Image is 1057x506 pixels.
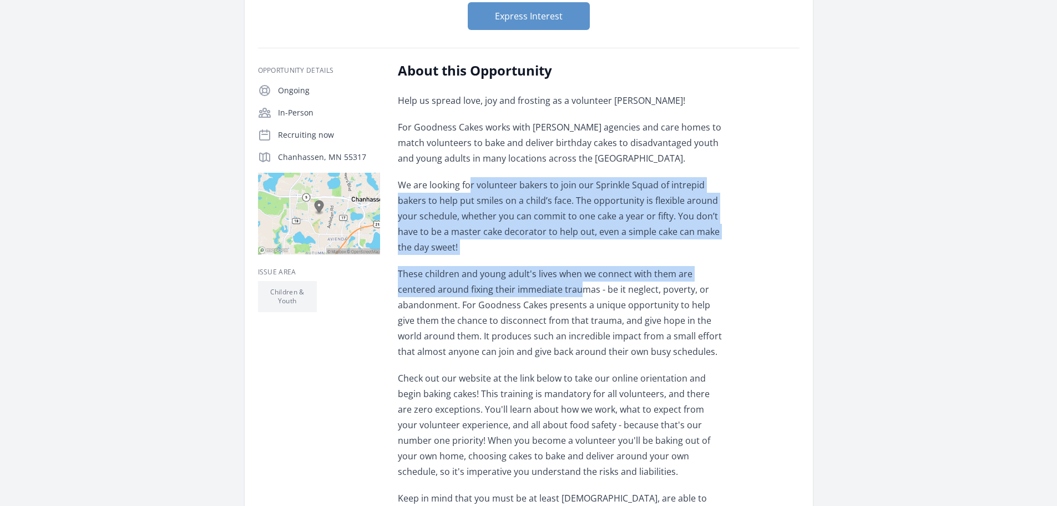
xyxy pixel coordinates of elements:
h3: Opportunity Details [258,66,380,75]
button: Express Interest [468,2,590,30]
h2: About this Opportunity [398,62,722,79]
p: Recruiting now [278,129,380,141]
p: Check out our website at the link below to take our online orientation and begin baking cakes! Th... [398,370,722,479]
p: Ongoing [278,85,380,96]
p: Chanhassen, MN 55317 [278,152,380,163]
p: For Goodness Cakes works with [PERSON_NAME] agencies and care homes to match volunteers to bake a... [398,119,722,166]
p: In-Person [278,107,380,118]
li: Children & Youth [258,281,317,312]
h3: Issue area [258,268,380,277]
p: These children and young adult's lives when we connect with them are centered around fixing their... [398,266,722,359]
p: Help us spread love, joy and frosting as a volunteer [PERSON_NAME]! [398,93,722,108]
p: We are looking for volunteer bakers to join our Sprinkle Squad of intrepid bakers to help put smi... [398,177,722,255]
img: Map [258,173,380,254]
